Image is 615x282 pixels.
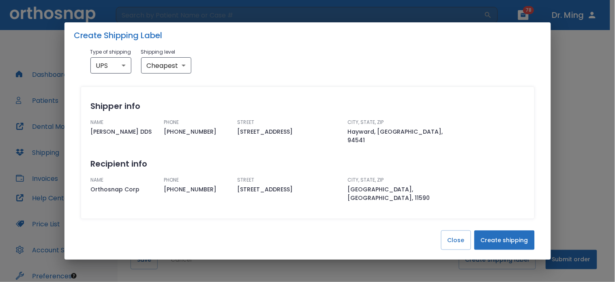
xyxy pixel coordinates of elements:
[91,100,525,112] h2: Shipper info
[91,128,158,136] span: [PERSON_NAME] DDS
[90,48,131,56] p: Type of shipping
[164,185,231,194] span: [PHONE_NUMBER]
[141,48,191,56] p: Shipping level
[347,176,451,184] p: CITY, STATE, ZIP
[238,128,341,136] span: [STREET_ADDRESS]
[238,119,341,126] p: STREET
[441,230,471,250] button: Close
[91,176,158,184] p: NAME
[164,119,231,126] p: PHONE
[347,128,451,145] span: Hayward, [GEOGRAPHIC_DATA], 94541
[91,185,158,194] span: Orthosnap Corp
[164,176,231,184] p: PHONE
[238,176,341,184] p: STREET
[91,158,525,170] h2: Recipient info
[64,22,551,48] h2: Create Shipping Label
[347,119,451,126] p: CITY, STATE, ZIP
[164,128,231,136] span: [PHONE_NUMBER]
[347,185,451,202] span: [GEOGRAPHIC_DATA], [GEOGRAPHIC_DATA], 11590
[238,185,341,194] span: [STREET_ADDRESS]
[474,230,535,250] button: Create shipping
[141,57,191,74] div: Cheapest
[91,119,158,126] p: NAME
[90,57,131,74] div: UPS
